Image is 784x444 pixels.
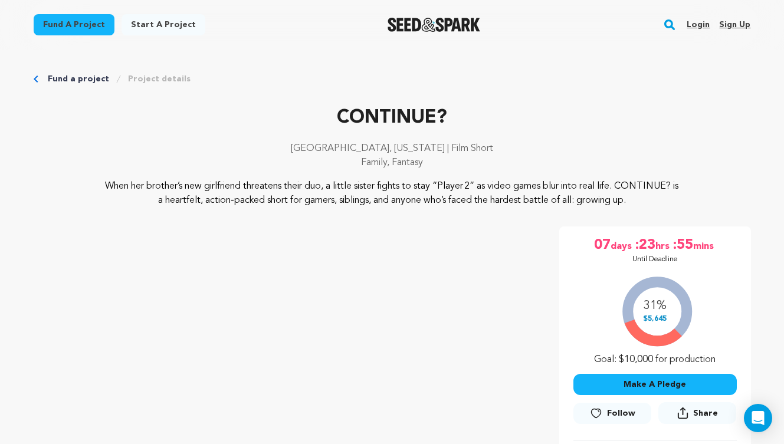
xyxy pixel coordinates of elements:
a: Project details [128,73,191,85]
span: 07 [594,236,611,255]
div: Breadcrumb [34,73,751,85]
a: Fund a project [48,73,109,85]
div: Open Intercom Messenger [744,404,772,432]
button: Make A Pledge [573,374,737,395]
a: Login [687,15,710,34]
span: mins [693,236,716,255]
span: :23 [634,236,655,255]
a: Seed&Spark Homepage [388,18,480,32]
a: Start a project [122,14,205,35]
span: Share [693,407,718,419]
span: :55 [672,236,693,255]
p: CONTINUE? [34,104,751,132]
p: Family, Fantasy [34,156,751,170]
a: Sign up [719,15,750,34]
a: Fund a project [34,14,114,35]
span: days [611,236,634,255]
span: Follow [607,407,635,419]
p: When her brother’s new girlfriend threatens their duo, a little sister fights to stay “Player 2” ... [105,179,679,208]
a: Follow [573,403,651,424]
img: Seed&Spark Logo Dark Mode [388,18,480,32]
button: Share [658,402,736,424]
p: Until Deadline [632,255,678,264]
p: [GEOGRAPHIC_DATA], [US_STATE] | Film Short [34,142,751,156]
span: Share [658,402,736,429]
span: hrs [655,236,672,255]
